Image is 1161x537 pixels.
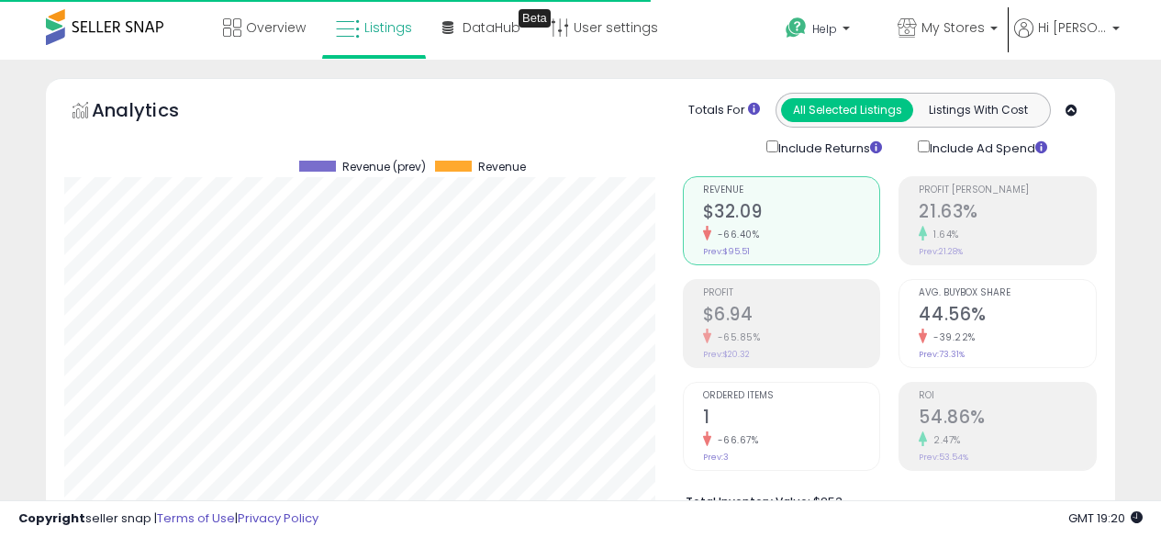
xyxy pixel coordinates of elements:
h2: $32.09 [703,201,880,226]
small: Prev: $20.32 [703,349,750,360]
small: -65.85% [711,330,761,344]
span: DataHub [463,18,520,37]
button: All Selected Listings [781,98,913,122]
span: ROI [919,391,1096,401]
small: -39.22% [927,330,976,344]
i: Get Help [785,17,808,39]
a: Help [771,3,881,60]
h2: $6.94 [703,304,880,329]
div: seller snap | | [18,510,318,528]
div: Include Ad Spend [904,137,1077,158]
span: Revenue (prev) [342,161,426,173]
h5: Analytics [92,97,215,128]
span: Revenue [478,161,526,173]
div: Totals For [688,102,760,119]
span: Listings [364,18,412,37]
small: 2.47% [927,433,961,447]
span: Help [812,21,837,37]
span: Hi [PERSON_NAME] [1038,18,1107,37]
small: -66.40% [711,228,760,241]
span: Overview [246,18,306,37]
a: Terms of Use [157,509,235,527]
h2: 44.56% [919,304,1096,329]
div: Include Returns [753,137,904,158]
div: Tooltip anchor [519,9,551,28]
h2: 21.63% [919,201,1096,226]
span: Revenue [703,185,880,196]
h2: 54.86% [919,407,1096,431]
small: Prev: $95.51 [703,246,750,257]
span: My Stores [921,18,985,37]
span: 2025-10-10 19:20 GMT [1068,509,1143,527]
span: Profit [PERSON_NAME] [919,185,1096,196]
span: Ordered Items [703,391,880,401]
small: Prev: 21.28% [919,246,963,257]
a: Hi [PERSON_NAME] [1014,18,1120,60]
button: Listings With Cost [912,98,1044,122]
small: 1.64% [927,228,959,241]
strong: Copyright [18,509,85,527]
small: Prev: 73.31% [919,349,965,360]
span: Avg. Buybox Share [919,288,1096,298]
h2: 1 [703,407,880,431]
small: Prev: 3 [703,452,729,463]
a: Privacy Policy [238,509,318,527]
small: Prev: 53.54% [919,452,968,463]
span: Profit [703,288,880,298]
small: -66.67% [711,433,759,447]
